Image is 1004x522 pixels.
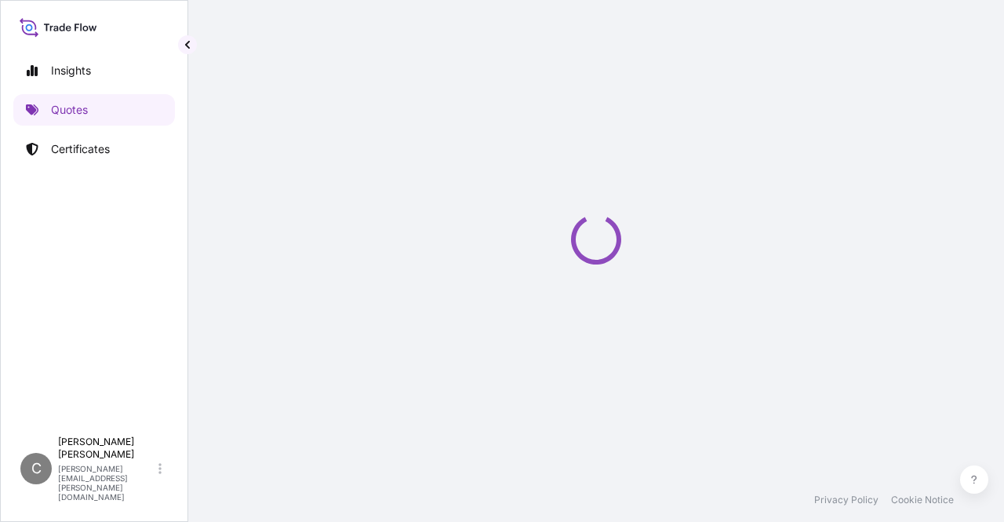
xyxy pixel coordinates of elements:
p: Quotes [51,102,88,118]
p: Insights [51,63,91,78]
a: Privacy Policy [814,494,878,506]
p: [PERSON_NAME] [PERSON_NAME] [58,436,155,461]
a: Certificates [13,133,175,165]
span: C [31,461,42,476]
p: Certificates [51,141,110,157]
a: Insights [13,55,175,86]
a: Quotes [13,94,175,126]
p: [PERSON_NAME][EMAIL_ADDRESS][PERSON_NAME][DOMAIN_NAME] [58,464,155,502]
a: Cookie Notice [891,494,954,506]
